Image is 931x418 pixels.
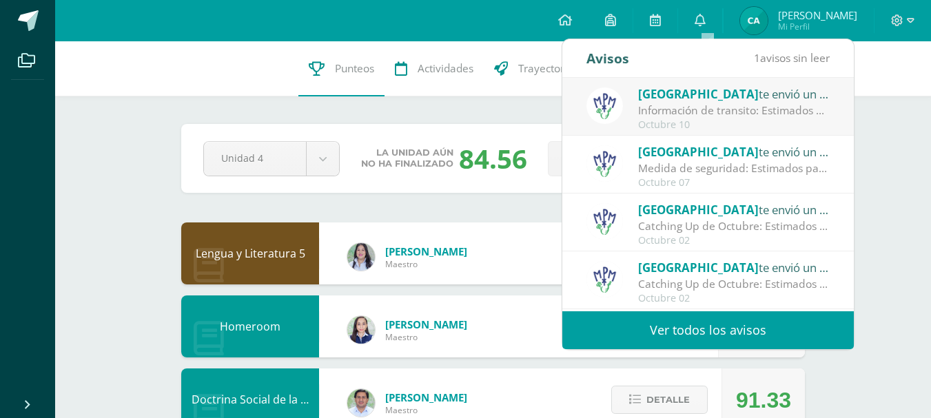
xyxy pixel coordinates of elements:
div: Avisos [586,39,629,77]
span: Maestro [385,404,467,416]
img: a3978fa95217fc78923840df5a445bcb.png [586,203,623,240]
span: Actividades [418,61,473,76]
div: Medida de seguridad: Estimados padres de familia: Tomar nota de la información adjunta. [638,160,830,176]
img: 7027c437b3d24f9269d344e55a978f0e.png [740,7,768,34]
img: f767cae2d037801592f2ba1a5db71a2a.png [347,389,375,417]
span: avisos sin leer [754,50,830,65]
div: te envió un aviso [638,258,830,276]
span: Maestro [385,258,467,270]
span: [GEOGRAPHIC_DATA] [638,144,759,160]
a: Trayectoria [484,41,584,96]
img: df6a3bad71d85cf97c4a6d1acf904499.png [347,243,375,271]
span: Trayectoria [518,61,573,76]
span: [PERSON_NAME] [778,8,857,22]
a: Actividades [385,41,484,96]
div: Catching Up de Octubre: Estimados padres de familia: Compartimos con ustedes el Catching Up de Oc... [638,276,830,292]
div: Lengua y Literatura 5 [181,222,319,284]
div: Octubre 02 [638,293,830,304]
div: te envió un aviso [638,85,830,103]
img: a3978fa95217fc78923840df5a445bcb.png [586,145,623,182]
a: Punteos [298,41,385,96]
div: Octubre 10 [638,119,830,131]
div: te envió un aviso [638,200,830,218]
span: Detalle [646,387,690,412]
span: La unidad aún no ha finalizado [361,147,453,169]
div: Octubre 02 [638,235,830,247]
div: Octubre 07 [638,177,830,189]
span: [PERSON_NAME] [385,390,467,404]
span: [PERSON_NAME] [385,317,467,331]
div: Homeroom [181,295,319,357]
span: [GEOGRAPHIC_DATA] [638,202,759,218]
div: Catching Up de Octubre: Estimados padres de familia: Compartimos con ustedes el Catching Up de Oc... [638,218,830,234]
span: Maestro [385,331,467,343]
span: Punteos [335,61,374,76]
span: Mi Perfil [778,21,857,32]
span: [PERSON_NAME] [385,244,467,258]
span: Unidad 4 [221,142,289,174]
img: 360951c6672e02766e5b7d72674f168c.png [347,316,375,344]
div: 84.56 [459,140,527,176]
span: [GEOGRAPHIC_DATA] [638,86,759,102]
a: Unidad 4 [204,142,339,176]
img: a3978fa95217fc78923840df5a445bcb.png [586,87,623,124]
a: Ver todos los avisos [562,311,854,349]
img: a3978fa95217fc78923840df5a445bcb.png [586,261,623,297]
div: te envió un aviso [638,143,830,160]
div: Información de transito: Estimados padres de familia: compartimos con ustedes circular importante. [638,103,830,118]
span: [GEOGRAPHIC_DATA] [638,260,759,275]
span: 1 [754,50,760,65]
button: Detalle [611,386,708,414]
